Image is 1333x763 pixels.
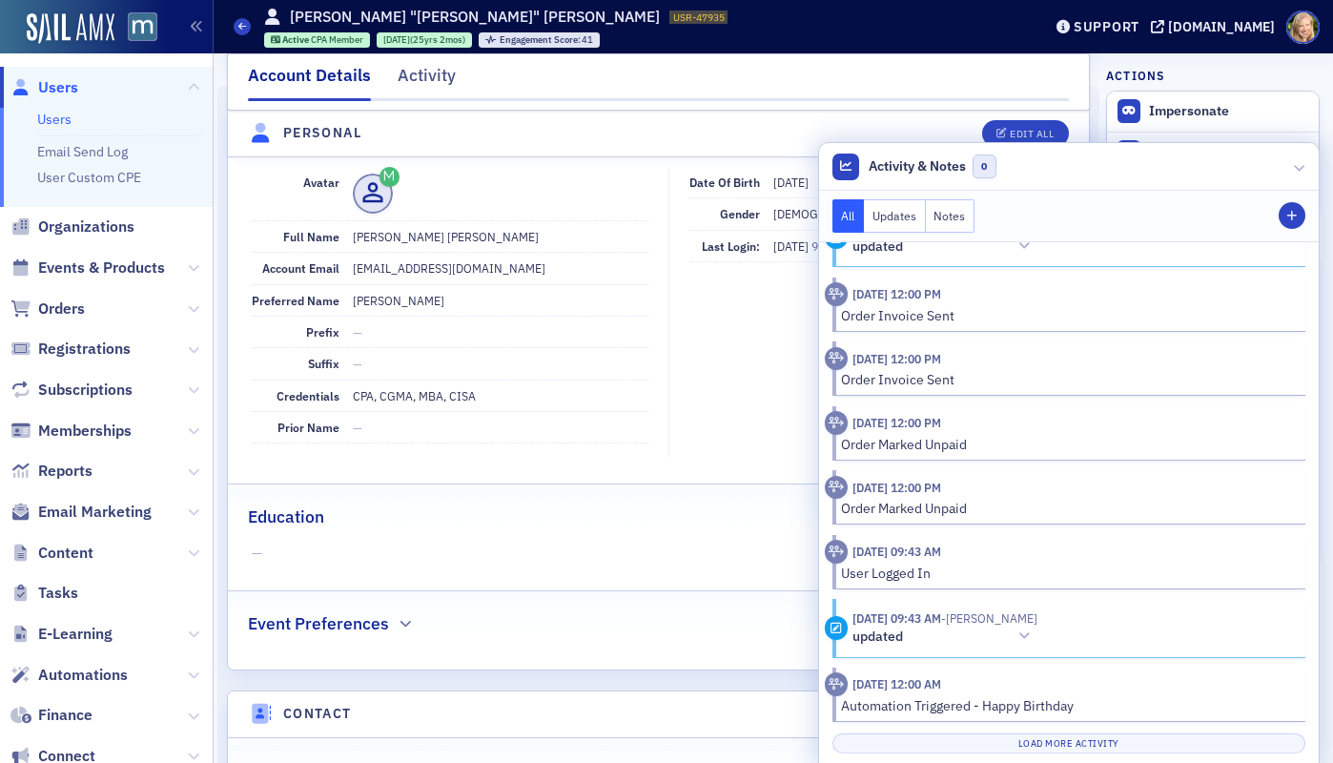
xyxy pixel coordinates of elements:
dd: [EMAIL_ADDRESS][DOMAIN_NAME] [353,253,648,283]
div: Activity [825,540,849,564]
dd: CPA, CGMA, MBA, CISA [353,381,648,411]
button: [DOMAIN_NAME] [1151,20,1282,33]
span: Engagement Score : [500,33,583,46]
a: Active CPA Member [271,33,364,46]
a: Orders [10,299,85,320]
span: — [252,544,1066,564]
span: [DATE] [773,175,809,190]
time: 4/25/2025 12:00 PM [852,351,941,366]
span: CPA Member [311,33,363,46]
span: Active [282,33,311,46]
time: 4/25/2025 12:00 PM [852,480,941,495]
span: Credentials [277,388,339,403]
span: — [353,324,362,340]
time: 4/25/2025 09:43 AM [852,544,941,559]
span: [DATE] [383,33,410,46]
a: Email Send Log [37,143,128,160]
a: E-Learning [10,624,113,645]
a: Reports [10,461,92,482]
button: All [832,199,865,233]
span: Date of Birth [689,175,760,190]
a: View Homepage [114,12,157,45]
div: Order Invoice Sent [841,370,1292,390]
div: Order Marked Unpaid [841,435,1292,455]
span: Prior Name [277,420,339,435]
div: 41 [500,35,594,46]
time: 4/25/2025 12:00 PM [852,415,941,430]
span: 9:22 AM [811,238,853,254]
span: Account Email [262,260,339,276]
div: Support [1074,18,1139,35]
a: Email Marketing [10,502,152,523]
span: Preferred Name [252,293,339,308]
div: Edit All [1010,129,1054,139]
div: 2000-06-06 00:00:00 [377,32,472,48]
time: 4/25/2025 09:43 AM [852,610,941,626]
img: SailAMX [27,13,114,44]
a: Organizations [10,217,134,237]
span: Reports [38,461,92,482]
h4: Personal [283,123,361,143]
dd: [PERSON_NAME] [PERSON_NAME] [353,221,648,252]
span: Finance [38,705,92,726]
div: Engagement Score: 41 [479,32,600,48]
button: updated [852,627,1037,647]
time: 4/25/2025 12:00 PM [852,286,941,301]
h2: Education [248,505,324,529]
button: Impersonate [1149,103,1229,120]
a: Memberships [10,421,132,442]
span: Users [38,77,78,98]
img: SailAMX [128,12,157,42]
a: Automations [10,665,128,686]
span: USR-47935 [673,10,725,24]
div: (25yrs 2mos) [383,33,465,46]
span: — [353,420,362,435]
h2: Event Preferences [248,611,389,636]
a: Subscriptions [10,380,133,401]
span: Tasks [38,583,78,604]
span: Gender [720,206,760,221]
a: Registrations [10,339,131,360]
button: Load More Activity [832,733,1306,753]
span: Organizations [38,217,134,237]
button: Updates [864,199,926,233]
div: Update [825,616,849,640]
h1: [PERSON_NAME] "[PERSON_NAME]" [PERSON_NAME] [290,7,660,28]
a: User Custom CPE [37,169,141,186]
button: Edit All [982,120,1068,147]
div: Activity [825,476,849,500]
div: Activity [398,63,456,98]
dd: [PERSON_NAME] [353,285,648,316]
span: Subscriptions [38,380,133,401]
h5: updated [852,238,903,256]
span: Content [38,543,93,564]
span: Suffix [308,356,339,371]
span: Kimberly Ellison-Taylor [941,610,1037,626]
div: Activity [825,282,849,306]
span: Profile [1286,10,1320,44]
button: updated [852,237,1037,257]
span: Full Name [283,229,339,244]
span: Memberships [38,421,132,442]
div: [DOMAIN_NAME] [1168,18,1275,35]
div: Activity [825,672,849,696]
div: User Logged In [841,564,1292,584]
span: Registrations [38,339,131,360]
div: Order Marked Unpaid [841,499,1292,519]
span: Activity & Notes [869,156,966,176]
h5: updated [852,629,903,646]
span: Automations [38,665,128,686]
button: Notes [926,199,975,233]
a: Content [10,543,93,564]
span: 0 [973,155,996,178]
button: Magic Login Link [1107,132,1319,173]
div: Account Details [248,63,371,101]
div: Activity [825,411,849,435]
dd: [DEMOGRAPHIC_DATA] [773,198,1065,229]
span: Email Marketing [38,502,152,523]
time: 4/22/2025 12:00 AM [852,676,941,691]
span: [DATE] [773,238,811,254]
a: Users [37,111,72,128]
span: Prefix [306,324,339,340]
